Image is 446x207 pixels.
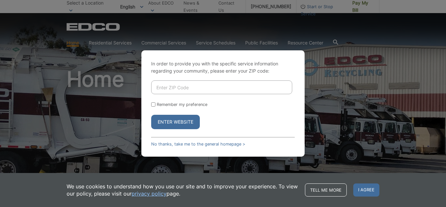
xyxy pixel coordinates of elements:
[157,102,207,107] label: Remember my preference
[67,183,298,197] p: We use cookies to understand how you use our site and to improve your experience. To view our pol...
[151,115,200,129] button: Enter Website
[151,80,292,94] input: Enter ZIP Code
[353,183,379,197] span: I agree
[151,60,295,75] p: In order to provide you with the specific service information regarding your community, please en...
[132,190,167,197] a: privacy policy
[151,142,245,147] a: No thanks, take me to the general homepage >
[305,183,347,197] a: Tell me more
